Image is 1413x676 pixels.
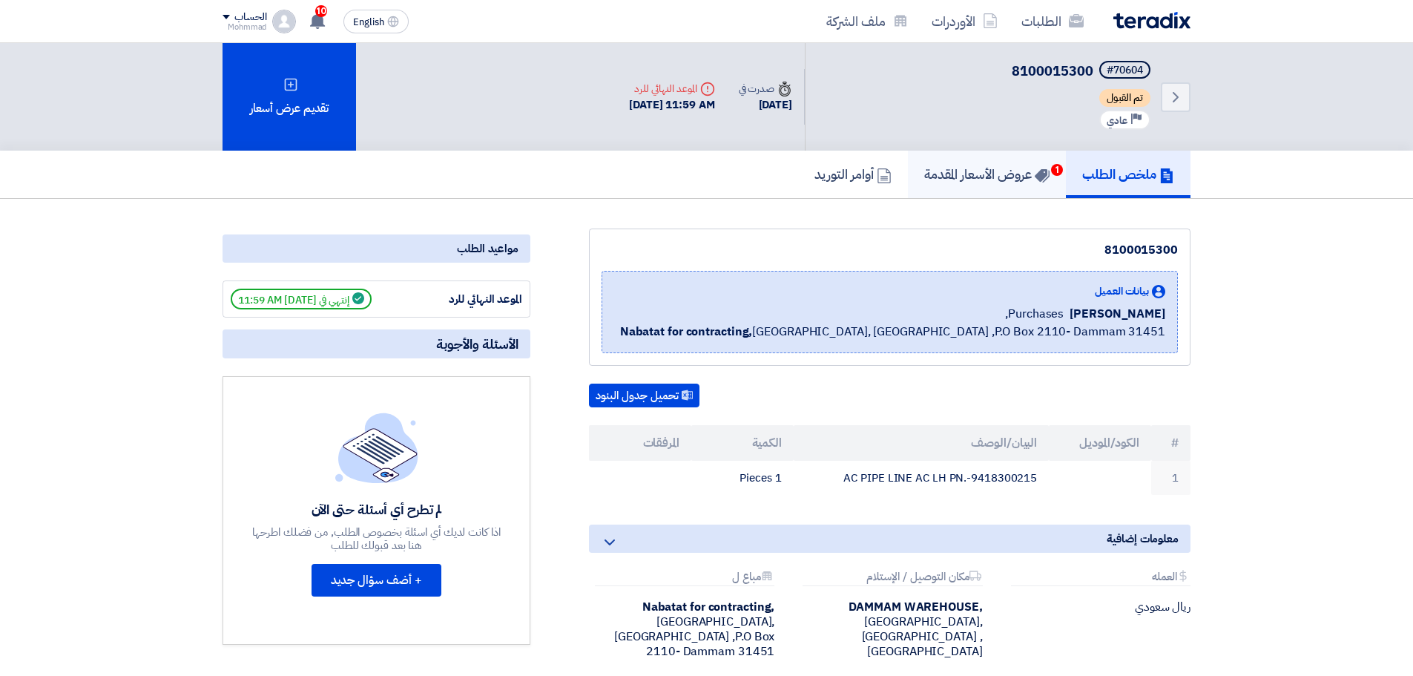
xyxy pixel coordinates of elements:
span: معلومات إضافية [1107,531,1179,547]
div: [GEOGRAPHIC_DATA], [GEOGRAPHIC_DATA] ,[GEOGRAPHIC_DATA] [797,600,982,659]
span: [PERSON_NAME] [1070,305,1165,323]
th: المرفقات [589,425,691,461]
div: مكان التوصيل / الإستلام [803,571,982,586]
div: لم تطرح أي أسئلة حتى الآن [251,501,503,518]
span: عادي [1107,114,1127,128]
div: تقديم عرض أسعار [223,43,356,151]
th: البيان/الوصف [794,425,1050,461]
span: Purchases, [1005,305,1064,323]
div: صدرت في [739,81,792,96]
div: #70604 [1107,65,1143,76]
td: 1 [1151,461,1190,496]
span: English [353,17,384,27]
div: [DATE] [739,96,792,114]
span: تم القبول [1099,89,1150,107]
th: الكود/الموديل [1049,425,1151,461]
div: ريال سعودي [1005,600,1190,614]
img: Teradix logo [1113,12,1190,29]
span: [GEOGRAPHIC_DATA], [GEOGRAPHIC_DATA] ,P.O Box 2110- Dammam 31451 [620,323,1165,341]
div: مباع ل [595,571,774,586]
div: اذا كانت لديك أي اسئلة بخصوص الطلب, من فضلك اطرحها هنا بعد قبولك للطلب [251,525,503,552]
a: الأوردرات [920,4,1009,39]
span: 1 [1051,164,1063,176]
a: ملف الشركة [814,4,920,39]
div: الموعد النهائي للرد [629,81,715,96]
a: الطلبات [1009,4,1096,39]
b: DAMMAM WAREHOUSE, [849,598,982,616]
th: الكمية [691,425,794,461]
span: إنتهي في [DATE] 11:59 AM [231,289,372,309]
div: الحساب [234,11,266,24]
b: Nabatat for contracting, [620,323,753,341]
span: 10 [315,5,327,17]
h5: أوامر التوريد [814,165,892,183]
a: ملخص الطلب [1066,151,1190,198]
div: Mohmmad [223,23,266,31]
button: + أضف سؤال جديد [312,564,441,597]
span: بيانات العميل [1095,283,1149,299]
div: الموعد النهائي للرد [411,291,522,308]
h5: ملخص الطلب [1082,165,1174,183]
div: العمله [1011,571,1190,586]
td: 1 Pieces [691,461,794,496]
span: 8100015300 [1012,61,1093,81]
h5: عروض الأسعار المقدمة [924,165,1050,183]
h5: 8100015300 [1012,61,1153,82]
div: 8100015300 [602,241,1178,259]
div: مواعيد الطلب [223,234,530,263]
th: # [1151,425,1190,461]
a: أوامر التوريد [798,151,908,198]
img: profile_test.png [272,10,296,33]
button: تحميل جدول البنود [589,384,699,407]
span: الأسئلة والأجوبة [436,335,518,352]
img: empty_state_list.svg [335,413,418,482]
a: عروض الأسعار المقدمة1 [908,151,1066,198]
button: English [343,10,409,33]
div: [DATE] 11:59 AM [629,96,715,114]
b: Nabatat for contracting, [642,598,775,616]
div: [GEOGRAPHIC_DATA], [GEOGRAPHIC_DATA] ,P.O Box 2110- Dammam 31451 [589,600,774,659]
td: AC PIPE LINE AC LH PN.-9418300215 [794,461,1050,496]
